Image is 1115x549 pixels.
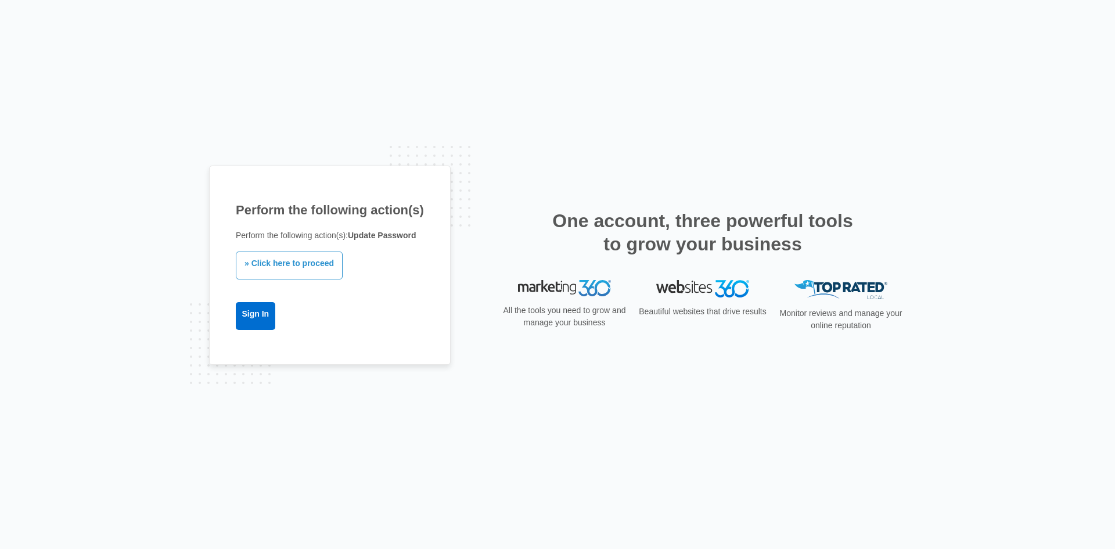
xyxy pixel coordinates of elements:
a: » Click here to proceed [236,252,343,279]
p: Monitor reviews and manage your online reputation [776,307,906,332]
a: Sign In [236,302,275,330]
h2: One account, three powerful tools to grow your business [549,209,857,256]
img: Top Rated Local [794,280,887,299]
p: Beautiful websites that drive results [638,306,768,318]
img: Marketing 360 [518,280,611,296]
b: Update Password [348,231,416,240]
h1: Perform the following action(s) [236,200,424,220]
p: Perform the following action(s): [236,229,424,242]
img: Websites 360 [656,280,749,297]
p: All the tools you need to grow and manage your business [499,304,630,329]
